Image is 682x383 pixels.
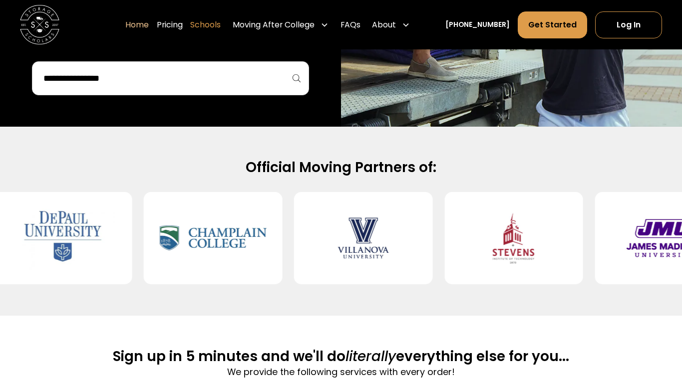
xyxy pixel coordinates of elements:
[341,11,360,38] a: FAQs
[445,19,510,30] a: [PHONE_NUMBER]
[20,5,59,44] img: Storage Scholars main logo
[190,11,221,38] a: Schools
[518,11,587,38] a: Get Started
[20,5,59,44] a: home
[460,200,567,276] img: Stevens Institute of Technology
[595,11,663,38] a: Log In
[113,348,569,366] h2: Sign up in 5 minutes and we'll do everything else for you...
[157,11,183,38] a: Pricing
[368,11,414,38] div: About
[34,159,648,177] h2: Official Moving Partners of:
[160,200,267,276] img: Champlain College
[229,11,333,38] div: Moving After College
[9,200,116,276] img: DePaul University
[310,200,417,276] img: Villanova University
[233,19,315,31] div: Moving After College
[372,19,396,31] div: About
[113,366,569,379] p: We provide the following services with every order!
[345,347,396,366] span: literally
[125,11,149,38] a: Home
